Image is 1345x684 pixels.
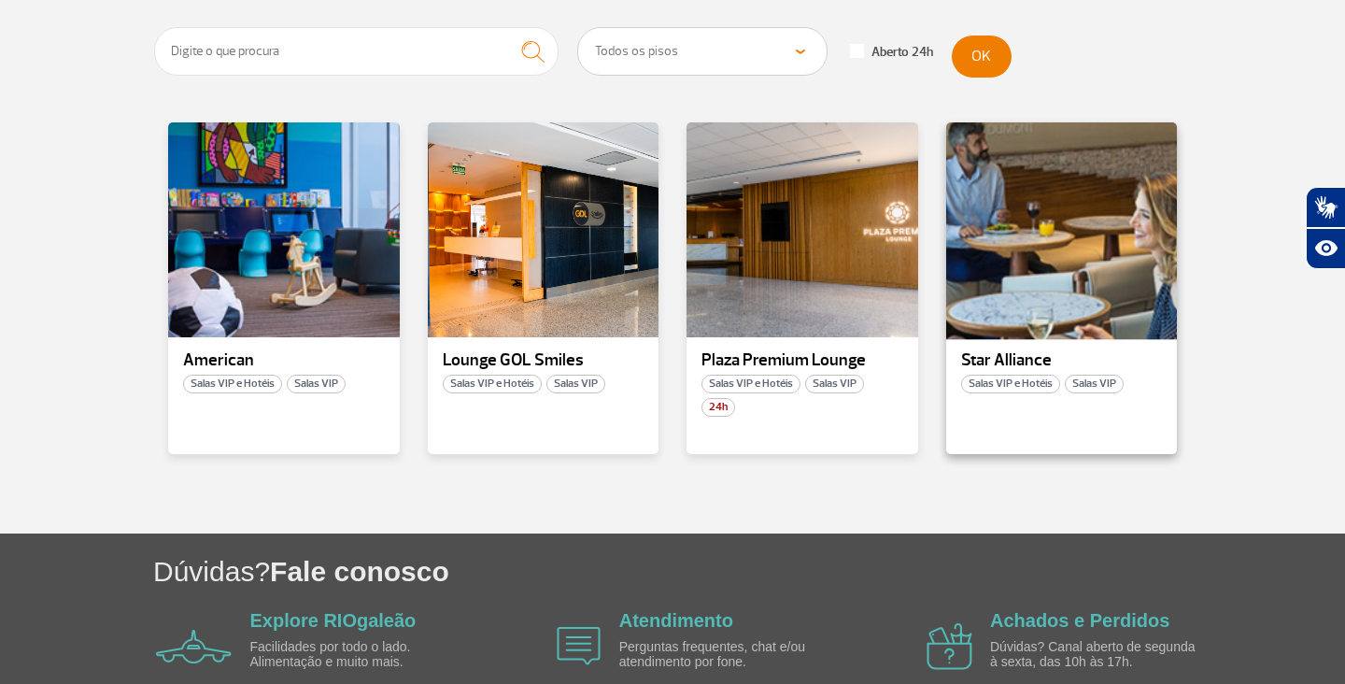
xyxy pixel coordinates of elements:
p: Perguntas frequentes, chat e/ou atendimento por fone. [619,640,834,669]
input: Digite o que procura [154,27,559,76]
span: Salas VIP e Hotéis [701,375,800,393]
p: American [183,351,385,370]
a: Achados e Perdidos [990,610,1169,631]
a: Atendimento [619,610,733,631]
p: Star Alliance [961,351,1163,370]
button: Abrir recursos assistivos. [1306,228,1345,269]
p: Facilidades por todo o lado. Alimentação e muito mais. [250,640,465,669]
span: Salas VIP e Hotéis [961,375,1060,393]
img: airplane icon [557,627,601,665]
h1: Dúvidas? [153,552,1345,591]
span: Salas VIP [805,375,864,393]
button: Abrir tradutor de língua de sinais. [1306,187,1345,228]
span: Salas VIP [1065,375,1124,393]
p: Lounge GOL Smiles [443,351,644,370]
img: airplane icon [156,630,232,663]
button: OK [952,36,1012,78]
span: Salas VIP e Hotéis [443,375,542,393]
span: Salas VIP [287,375,346,393]
a: Explore RIOgaleão [250,610,417,631]
div: Plugin de acessibilidade da Hand Talk. [1306,187,1345,269]
span: Fale conosco [270,556,449,587]
span: Salas VIP e Hotéis [183,375,282,393]
label: Aberto 24h [850,44,933,61]
p: Dúvidas? Canal aberto de segunda à sexta, das 10h às 17h. [990,640,1205,669]
p: Plaza Premium Lounge [701,351,903,370]
span: 24h [701,398,735,417]
img: airplane icon [927,623,972,670]
span: Salas VIP [546,375,605,393]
